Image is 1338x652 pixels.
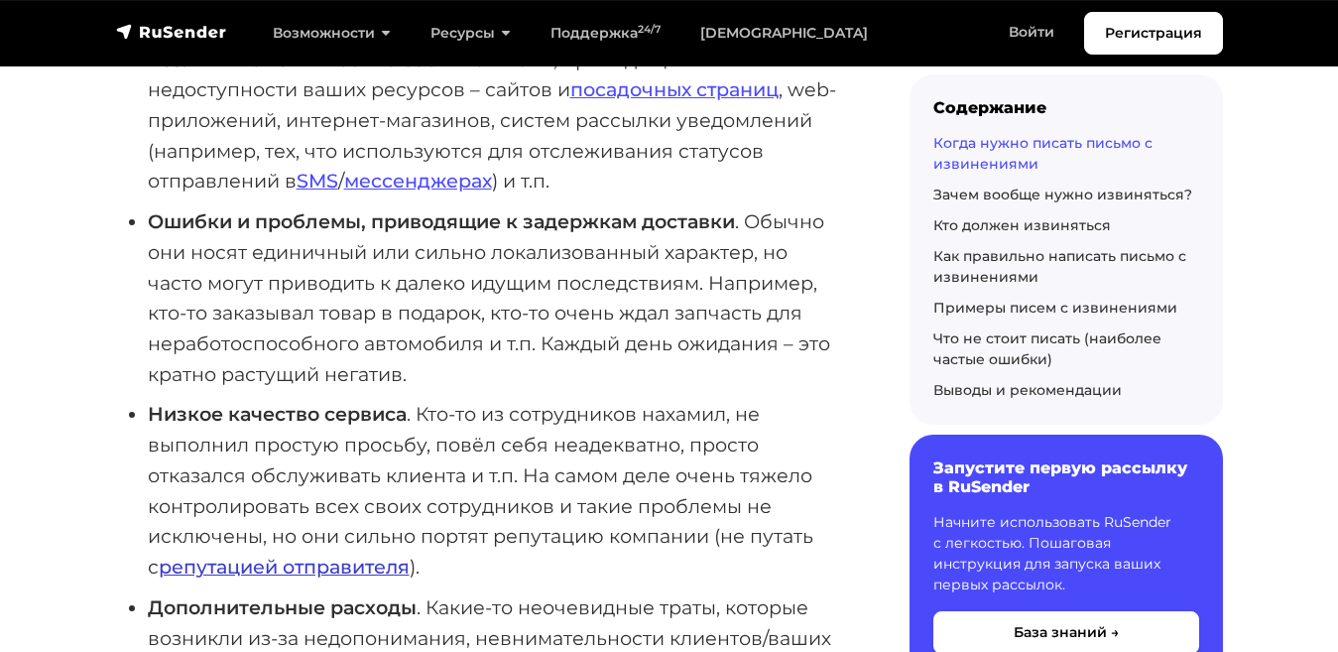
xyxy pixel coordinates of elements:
a: Возможности [253,13,411,54]
a: Войти [989,12,1074,53]
sup: 24/7 [638,23,661,36]
strong: Дополнительные расходы [148,595,417,619]
a: Как правильно написать письмо с извинениями [933,247,1186,286]
a: Ресурсы [411,13,531,54]
a: Выводы и рекомендации [933,381,1122,399]
li: . Обычно они носят единичный или сильно локализованный характер, но часто могут приводить к далек... [148,206,846,389]
a: Поддержка24/7 [531,13,680,54]
a: мессенджерах [344,169,492,193]
a: репутацией отправителя [159,555,410,579]
img: RuSender [116,22,227,42]
a: [DEMOGRAPHIC_DATA] [680,13,888,54]
a: Примеры писем с извинениями [933,299,1177,317]
li: . Кто-то из сотрудников нахамил, не выполнил простую просьбу, повёл себя неадекватно, просто отка... [148,399,846,582]
a: Кто должен извиняться [933,216,1111,234]
strong: Ошибки и проблемы, приводящие к задержкам доставки [148,209,735,233]
a: SMS [297,169,338,193]
div: Содержание [933,98,1199,117]
li: , приводящие к массовой недоступности ваших ресурсов – сайтов и , web-приложений, интернет-магази... [148,45,846,197]
a: Что не стоит писать (наиболее частые ошибки) [933,329,1161,368]
p: Начните использовать RuSender с легкостью. Пошаговая инструкция для запуска ваших первых рассылок. [933,513,1199,596]
a: Когда нужно писать письмо с извинениями [933,134,1153,173]
a: посадочных страниц [570,77,779,101]
h6: Запустите первую рассылку в RuSender [933,458,1199,496]
strong: Низкое качество сервиса [148,402,407,426]
a: Зачем вообще нужно извиняться? [933,186,1192,203]
strong: Различные технические сбои и ошибки [148,48,553,71]
a: Регистрация [1084,12,1223,55]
